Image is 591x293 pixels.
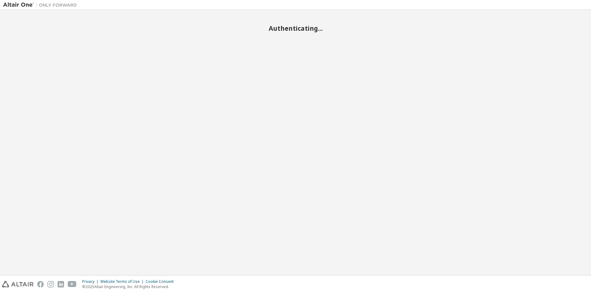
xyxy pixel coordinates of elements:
[100,279,146,284] div: Website Terms of Use
[47,281,54,287] img: instagram.svg
[68,281,77,287] img: youtube.svg
[146,279,177,284] div: Cookie Consent
[37,281,44,287] img: facebook.svg
[3,2,80,8] img: Altair One
[82,284,177,289] p: © 2025 Altair Engineering, Inc. All Rights Reserved.
[82,279,100,284] div: Privacy
[3,24,588,32] h2: Authenticating...
[58,281,64,287] img: linkedin.svg
[2,281,34,287] img: altair_logo.svg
